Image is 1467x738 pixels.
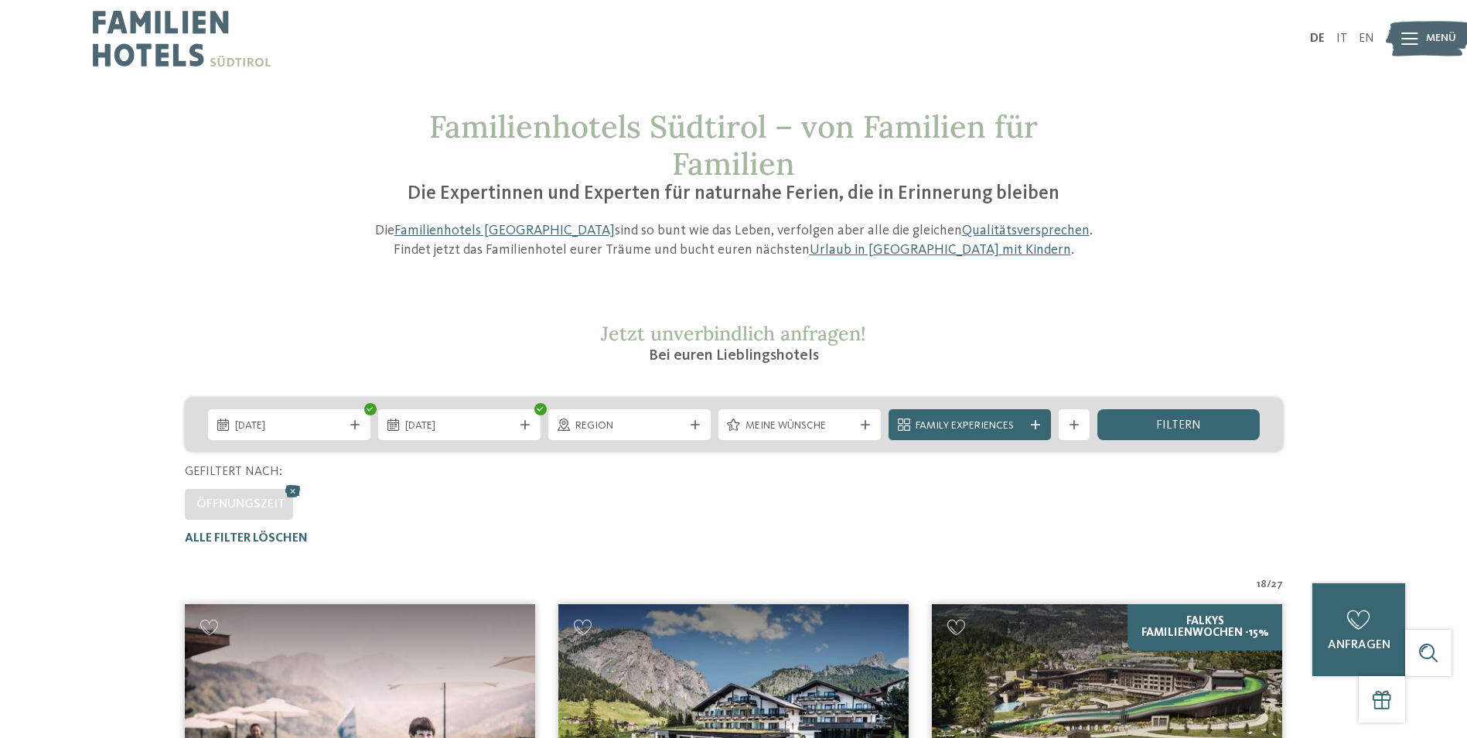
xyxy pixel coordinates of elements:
[575,419,684,434] span: Region
[1257,577,1267,593] span: 18
[185,532,308,545] span: Alle Filter löschen
[1359,32,1374,45] a: EN
[745,419,854,434] span: Meine Wünsche
[235,419,343,434] span: [DATE]
[601,321,866,346] span: Jetzt unverbindlich anfragen!
[1271,577,1283,593] span: 27
[1328,639,1390,651] span: anfragen
[394,224,615,237] a: Familienhotels [GEOGRAPHIC_DATA]
[185,466,282,478] span: Gefiltert nach:
[1426,31,1456,46] span: Menü
[405,419,513,434] span: [DATE]
[649,348,819,364] span: Bei euren Lieblingshotels
[810,243,1071,257] a: Urlaub in [GEOGRAPHIC_DATA] mit Kindern
[367,221,1101,260] p: Die sind so bunt wie das Leben, verfolgen aber alle die gleichen . Findet jetzt das Familienhotel...
[1267,577,1271,593] span: /
[408,184,1059,203] span: Die Expertinnen und Experten für naturnahe Ferien, die in Erinnerung bleiben
[196,498,285,511] span: Öffnungszeit
[1310,32,1325,45] a: DE
[962,224,1090,237] a: Qualitätsversprechen
[916,419,1024,434] span: Family Experiences
[429,107,1038,183] span: Familienhotels Südtirol – von Familien für Familien
[1336,32,1347,45] a: IT
[1156,419,1201,432] span: filtern
[1312,583,1405,676] a: anfragen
